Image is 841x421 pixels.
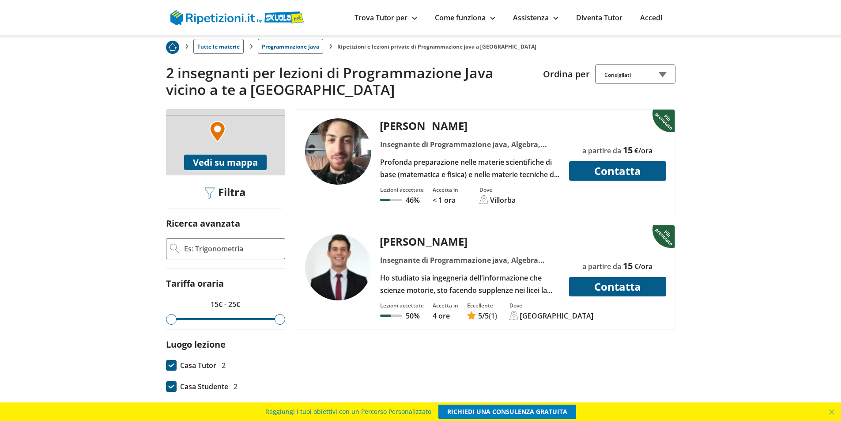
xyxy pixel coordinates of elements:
div: Ho studiato sia ingegneria dell'informazione che scienze motorie, sto facendo supplenze nei licei... [377,272,563,296]
span: €/ora [634,146,652,156]
div: Accetta in [433,186,458,193]
a: Diventa Tutor [576,13,622,23]
h2: 2 insegnanti per lezioni di Programmazione Java vicino a te a [GEOGRAPHIC_DATA] [166,64,536,99]
input: Es: Trigonometria [183,242,281,255]
a: Programmazione Java [258,39,323,54]
div: [PERSON_NAME] [377,118,563,133]
img: Piu prenotato [652,109,677,133]
nav: breadcrumb d-none d-tablet-block [166,34,675,54]
a: Accedi [640,13,662,23]
p: 50% [406,311,420,321]
button: Contatta [569,161,666,181]
span: Online [180,402,202,414]
p: 46% [406,195,420,205]
div: Eccellente [467,302,497,309]
p: 4 ore [433,311,458,321]
button: Vedi su mappa [184,155,267,170]
img: Marker [209,121,226,142]
div: Insegnante di Programmazione java, Algebra lineare, Architettura degli elaboratori, Fisica, Kines... [377,254,563,266]
span: 1 [207,402,211,414]
span: €/ora [634,262,652,271]
span: 2 [234,380,238,393]
span: Raggiungi i tuoi obiettivi con un Percorso Personalizzato [265,405,431,419]
div: Dove [509,302,594,309]
span: 5 [478,311,482,321]
span: Casa Tutor [180,359,216,372]
span: 15 [623,260,633,272]
span: /5 [478,311,489,321]
span: a partire da [582,262,621,271]
label: Luogo lezione [166,338,226,350]
label: Ordina per [543,68,590,80]
img: Filtra filtri mobile [205,187,215,199]
a: RICHIEDI UNA CONSULENZA GRATUITA [438,405,576,419]
img: tutor a Villorba - Iyad [305,118,371,185]
div: Profonda preparazione nelle materie scientifiche di base (matematica e fisica) e nelle materie te... [377,156,563,181]
span: Casa Studente [180,380,228,393]
span: (1) [489,311,497,321]
img: Piu prenotato [166,41,179,54]
span: 15 [623,144,633,156]
img: Ricerca Avanzata [170,244,180,254]
a: Assistenza [513,13,558,23]
img: Piu prenotato [652,224,677,248]
p: < 1 ora [433,195,458,205]
button: Contatta [569,277,666,296]
div: [PERSON_NAME] [377,234,563,249]
label: Tariffa oraria [166,277,224,289]
img: logo Skuola.net | Ripetizioni.it [170,10,304,25]
div: [GEOGRAPHIC_DATA] [520,311,594,321]
label: Ricerca avanzata [166,217,240,229]
div: Lezioni accettate [380,302,424,309]
p: 15€ - 25€ [166,298,285,311]
div: Accetta in [433,302,458,309]
div: Consigliati [595,64,675,83]
a: Come funziona [435,13,495,23]
div: Insegnante di Programmazione java, Algebra, Analisi 2, Analisi dei dati, Complementi di matematic... [377,138,563,151]
div: Dove [479,186,516,193]
img: tutor a Venezia - Claudio [305,234,371,300]
li: Ripetizioni e lezioni private di Programmazione java a [GEOGRAPHIC_DATA] [337,43,536,50]
a: logo Skuola.net | Ripetizioni.it [170,12,304,22]
div: Lezioni accettate [380,186,424,193]
span: a partire da [582,146,621,156]
span: 2 [222,359,226,372]
div: Filtra [202,186,249,200]
a: Trova Tutor per [355,13,417,23]
a: Tutte le materie [193,39,244,54]
div: Villorba [490,195,516,205]
a: 5/5(1) [467,311,497,321]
